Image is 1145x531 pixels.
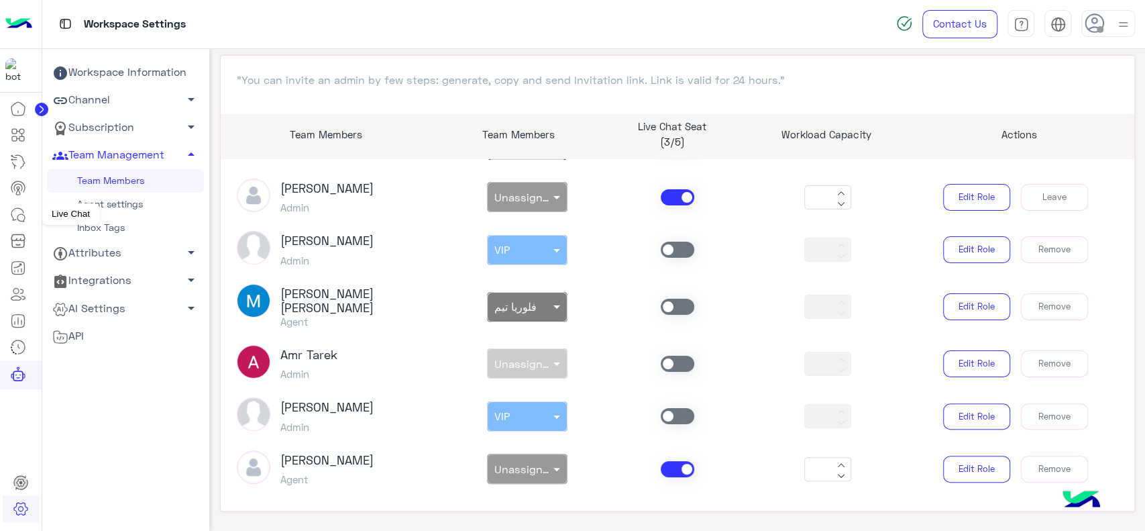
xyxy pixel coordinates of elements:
h5: Admin [280,421,374,433]
button: Edit Role [943,236,1010,263]
img: hulul-logo.png [1058,477,1105,524]
a: AI Settings [47,295,204,322]
span: Unassigned team [494,463,584,475]
a: API [47,322,204,350]
img: picture [237,231,270,264]
span: arrow_drop_down [183,300,199,316]
p: Workload Capacity [759,127,893,142]
span: arrow_drop_down [183,272,199,288]
p: (3/5) [605,134,739,150]
a: Workspace Information [47,59,204,87]
img: 101148596323591 [5,58,30,83]
img: profile [1115,16,1132,33]
img: defaultAdmin.png [237,450,270,484]
p: Team Members [221,127,431,142]
h5: Admin [280,201,374,213]
a: Subscription [47,114,204,142]
h5: Agent [280,473,374,485]
button: Leave [1021,184,1088,211]
button: Edit Role [943,403,1010,430]
span: arrow_drop_down [183,244,199,260]
img: tab [57,15,74,32]
img: Logo [5,10,32,38]
span: Unassigned team [494,191,584,203]
a: tab [1007,10,1034,38]
span: arrow_drop_down [183,91,199,107]
h5: Admin [280,368,337,380]
button: Remove [1021,403,1088,430]
button: Remove [1021,293,1088,320]
button: Remove [1021,236,1088,263]
h3: [PERSON_NAME] [PERSON_NAME] [280,287,442,316]
a: Team Management [47,142,204,169]
a: Inbox Tags [47,216,204,240]
h5: Agent [280,316,442,328]
img: tab [1050,17,1066,32]
img: tab [1014,17,1029,32]
span: arrow_drop_down [183,119,199,135]
button: Edit Role [943,184,1010,211]
a: Integrations [47,267,204,295]
a: Channel [47,87,204,114]
a: Attributes [47,240,204,267]
img: picture [237,397,270,431]
p: Live Chat Seat [605,119,739,134]
button: Edit Role [943,456,1010,483]
p: Actions [914,127,1124,142]
img: spinner [896,15,912,32]
div: Live Chat [42,203,100,225]
span: arrow_drop_up [183,146,199,162]
button: Remove [1021,456,1088,483]
button: Remove [1021,350,1088,377]
h3: Amr Tarek [280,348,337,363]
h3: [PERSON_NAME] [280,181,374,196]
span: API [52,328,84,345]
p: Team Members [451,127,586,142]
img: ACg8ocIuDXioKjuqbC0qWV_UbTrSg1889larvHpgDPB9PYIGmFDTpg=s96-c [237,345,270,379]
a: Contact Us [922,10,997,38]
button: Edit Role [943,293,1010,320]
h3: [PERSON_NAME] [280,400,374,415]
img: defaultAdmin.png [237,179,270,212]
p: "You can invite an admin by few steps: generate, copy and send Invitation link. Link is valid for... [237,72,1119,88]
button: Edit Role [943,350,1010,377]
h5: Admin [280,254,374,267]
img: ACg8ocKF_0G9rTky8jmdS19JorlCuzEicMTo6faHTI-iFBzNNLZynkAi=s96-c [237,284,270,318]
h3: [PERSON_NAME] [280,234,374,248]
h3: [PERSON_NAME] [280,453,374,468]
p: Workspace Settings [84,15,186,34]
